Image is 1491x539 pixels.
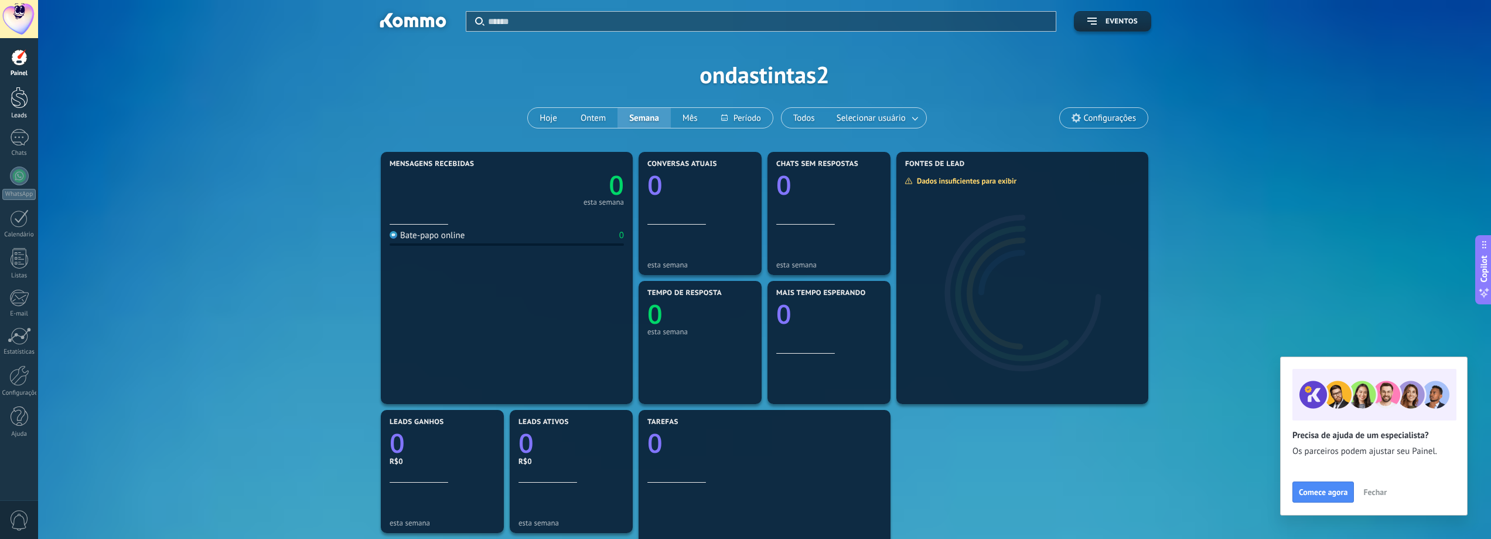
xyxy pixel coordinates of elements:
div: Listas [2,272,36,280]
text: 0 [647,167,663,203]
div: WhatsApp [2,189,36,200]
text: 0 [647,425,663,461]
img: Bate-papo online [390,231,397,239]
span: Mais tempo esperando [776,289,866,297]
text: 0 [390,425,405,461]
button: Fechar [1358,483,1392,501]
text: 0 [518,425,534,461]
div: esta semana [390,518,495,527]
button: Todos [782,108,827,128]
text: 0 [776,296,791,332]
div: Estatísticas [2,348,36,356]
button: Eventos [1074,11,1151,32]
h2: Precisa de ajuda de um especialista? [1292,430,1455,441]
button: Período [709,108,773,128]
button: Mês [671,108,709,128]
span: Conversas atuais [647,160,717,168]
text: 0 [776,167,791,203]
div: Bate-papo online [390,230,465,241]
span: Eventos [1106,18,1138,26]
a: 0 [390,425,495,461]
span: Leads ativos [518,418,569,426]
span: Configurações [1084,113,1136,123]
div: Configurações [2,389,36,397]
text: 0 [647,296,663,332]
div: Chats [2,150,36,157]
span: Mensagens recebidas [390,160,474,168]
span: Chats sem respostas [776,160,858,168]
button: Hoje [528,108,569,128]
button: Semana [617,108,671,128]
button: Comece agora [1292,482,1354,503]
span: Tempo de resposta [647,289,722,297]
button: Ontem [569,108,617,128]
div: esta semana [518,518,624,527]
span: Tarefas [647,418,678,426]
div: R$0 [518,456,624,466]
div: esta semana [647,327,753,336]
div: Painel [2,70,36,77]
div: esta semana [647,260,753,269]
span: Fontes de lead [905,160,965,168]
div: R$0 [390,456,495,466]
a: 0 [507,167,624,203]
span: Comece agora [1299,488,1347,496]
div: Leads [2,112,36,120]
div: Dados insuficientes para exibir [905,176,1025,186]
div: Ajuda [2,430,36,438]
div: Calendário [2,231,36,239]
span: Copilot [1478,255,1490,282]
div: esta semana [584,199,624,205]
a: 0 [647,425,882,461]
button: Selecionar usuário [827,108,926,128]
div: 0 [619,230,624,241]
span: Selecionar usuário [834,110,908,126]
span: Os parceiros podem ajustar seu Painel. [1292,446,1455,457]
span: Leads ganhos [390,418,444,426]
div: E-mail [2,310,36,318]
span: Fechar [1363,488,1387,496]
div: esta semana [776,260,882,269]
text: 0 [609,167,624,203]
a: 0 [518,425,624,461]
